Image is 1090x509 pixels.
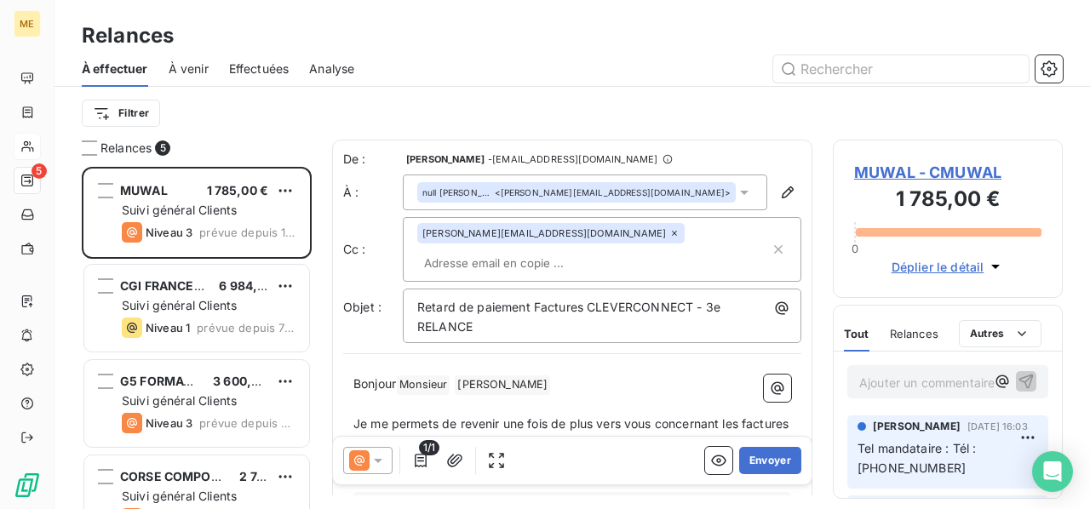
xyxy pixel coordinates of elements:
span: [PERSON_NAME] [406,154,485,164]
span: Analyse [309,60,354,77]
span: CGI FRANCE S.A.S. [120,278,234,293]
span: CORSE COMPOSITES AERONAUTIQUES [120,469,354,483]
div: ME [14,10,41,37]
img: Logo LeanPay [14,472,41,499]
span: À effectuer [82,60,148,77]
button: Envoyer [739,447,801,474]
span: 1/1 [419,440,439,455]
span: Effectuées [229,60,290,77]
button: Autres [959,320,1041,347]
div: grid [82,167,312,509]
span: Bonjour [353,376,396,391]
label: À : [343,184,403,201]
div: Open Intercom Messenger [1032,451,1073,492]
span: Déplier le détail [892,258,984,276]
span: G5 FORMATION [120,374,214,388]
span: Retard de paiement Factures CLEVERCONNECT - 3e RELANCE [417,300,724,334]
input: Adresse email en copie ... [417,250,614,276]
span: [PERSON_NAME][EMAIL_ADDRESS][DOMAIN_NAME] [422,228,666,238]
span: Niveau 3 [146,226,192,239]
span: 2 748,00 € [239,469,303,483]
label: Cc : [343,241,403,258]
span: [PERSON_NAME] [873,419,961,434]
span: Monsieur [397,375,450,395]
span: Suivi général Clients [122,203,237,217]
span: 6 984,00 € [219,278,284,293]
span: [PERSON_NAME] [455,375,550,395]
button: Déplier le détail [886,257,1010,277]
span: MUWAL [120,183,168,197]
div: <[PERSON_NAME][EMAIL_ADDRESS][DOMAIN_NAME]> [422,186,731,198]
span: De : [343,151,403,168]
span: 3 600,00 € [213,374,278,388]
span: - [EMAIL_ADDRESS][DOMAIN_NAME] [488,154,657,164]
h3: Relances [82,20,174,51]
span: Je me permets de revenir une fois de plus vers vous concernant les factures en retard de paiement. [353,416,792,450]
input: Rechercher [773,55,1029,83]
span: Niveau 1 [146,321,190,335]
span: 5 [32,163,47,179]
span: prévue depuis 7 jours [197,321,295,335]
h3: 1 785,00 € [854,184,1041,218]
span: Suivi général Clients [122,298,237,312]
span: 0 [852,242,858,255]
span: Objet : [343,300,381,314]
span: Tel mandataire : Tél : [PHONE_NUMBER] [858,441,979,475]
span: Total TTC à régler : 1 785,00 € [356,492,789,509]
span: 5 [155,140,170,156]
span: Tout [844,327,869,340]
span: Relances [100,140,152,157]
span: null [PERSON_NAME] [422,186,491,198]
span: 1 785,00 € [207,183,269,197]
span: Relances [890,327,938,340]
span: MUWAL - CMUWAL [854,161,1041,184]
span: Suivi général Clients [122,393,237,408]
span: prévue depuis 6 jours [199,416,295,430]
button: Filtrer [82,100,160,127]
span: Niveau 3 [146,416,192,430]
span: [DATE] 16:03 [967,421,1028,432]
span: Suivi général Clients [122,489,237,503]
span: prévue depuis 14 jours [199,226,295,239]
span: À venir [169,60,209,77]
